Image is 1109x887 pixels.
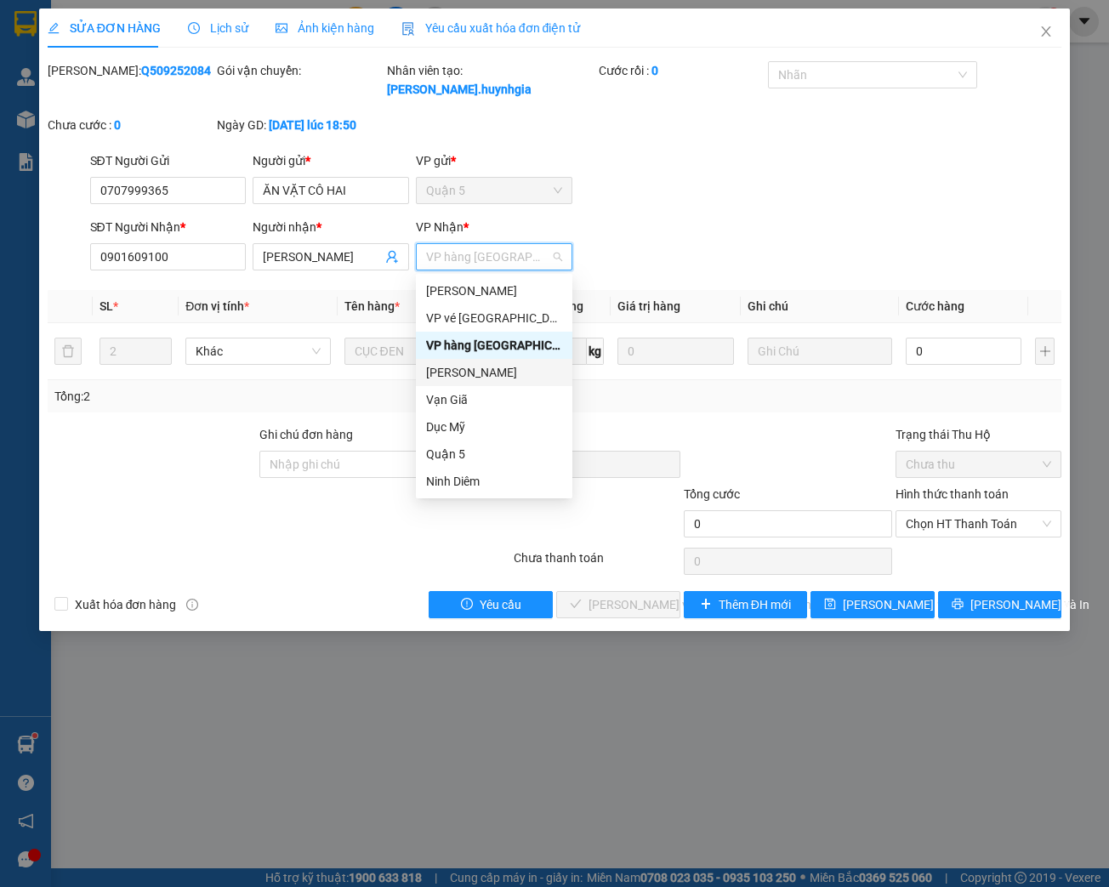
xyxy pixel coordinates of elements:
div: Dục Mỹ [416,413,572,441]
span: Ảnh kiện hàng [276,21,374,35]
div: SĐT Người Gửi [90,151,247,170]
span: Khác [196,338,320,364]
div: Vạn Giã [416,386,572,413]
div: [PERSON_NAME] [426,363,562,382]
button: check[PERSON_NAME] và [PERSON_NAME] hàng [556,591,680,618]
button: plus [1035,338,1055,365]
span: Cước hàng [906,299,964,313]
div: Ngày GD: [217,116,383,134]
span: user-add [385,250,399,264]
div: Người nhận [253,218,409,236]
span: edit [48,22,60,34]
div: Phạm Ngũ Lão [416,277,572,304]
span: Tên hàng [344,299,400,313]
span: plus [700,598,712,611]
input: 0 [617,338,733,365]
div: Chưa cước : [48,116,213,134]
span: Lịch sử [188,21,248,35]
span: Chọn HT Thanh Toán [906,511,1051,537]
div: Ninh Diêm [416,468,572,495]
span: Giá trị hàng [617,299,680,313]
button: exclamation-circleYêu cầu [429,591,553,618]
span: picture [276,22,287,34]
div: Ninh Diêm [426,472,562,491]
label: Hình thức thanh toán [896,487,1009,501]
span: SL [100,299,113,313]
span: Thêm ĐH mới [719,595,791,614]
span: info-circle [186,599,198,611]
span: clock-circle [188,22,200,34]
span: Yêu cầu [480,595,521,614]
div: VP gửi [416,151,572,170]
div: VP hàng [GEOGRAPHIC_DATA] [426,336,562,355]
b: 0 [651,64,658,77]
div: Trạng thái Thu Hộ [896,425,1061,444]
span: [PERSON_NAME] đổi [843,595,953,614]
label: Ghi chú đơn hàng [259,428,353,441]
div: Người gửi [253,151,409,170]
button: delete [54,338,82,365]
div: VP vé Nha Trang [416,304,572,332]
span: printer [952,598,964,611]
span: Tổng cước [684,487,740,501]
span: SỬA ĐƠN HÀNG [48,21,161,35]
div: Cước rồi : [599,61,765,80]
span: close [1039,25,1053,38]
button: plusThêm ĐH mới [684,591,808,618]
span: Xuất hóa đơn hàng [68,595,184,614]
span: VP hàng Nha Trang [426,244,562,270]
input: Ghi chú đơn hàng [259,451,468,478]
span: kg [587,338,604,365]
div: Quận 5 [426,445,562,463]
div: Vạn Giã [426,390,562,409]
div: Quận 5 [416,441,572,468]
div: Chưa thanh toán [512,549,681,578]
input: VD: Bàn, Ghế [344,338,489,365]
div: VP hàng Nha Trang [416,332,572,359]
span: Chưa thu [906,452,1051,477]
button: Close [1022,9,1070,56]
b: Q509252084 [141,64,211,77]
b: 0 [114,118,121,132]
div: [PERSON_NAME]: [48,61,213,80]
span: Đơn vị tính [185,299,249,313]
span: Yêu cầu xuất hóa đơn điện tử [401,21,581,35]
span: exclamation-circle [461,598,473,611]
div: Nhân viên tạo: [387,61,595,99]
span: Quận 5 [426,178,562,203]
div: Tổng: 2 [54,387,429,406]
div: Diên Khánh [416,359,572,386]
div: Dục Mỹ [426,418,562,436]
div: VP vé [GEOGRAPHIC_DATA] [426,309,562,327]
span: save [824,598,836,611]
input: Ghi Chú [748,338,892,365]
button: printer[PERSON_NAME] và In [938,591,1062,618]
b: [PERSON_NAME].huynhgia [387,82,532,96]
span: [PERSON_NAME] và In [970,595,1089,614]
div: Gói vận chuyển: [217,61,383,80]
div: SĐT Người Nhận [90,218,247,236]
b: [DATE] lúc 18:50 [269,118,356,132]
img: icon [401,22,415,36]
div: [PERSON_NAME] [426,281,562,300]
button: save[PERSON_NAME] đổi [810,591,935,618]
span: VP Nhận [416,220,464,234]
th: Ghi chú [741,290,899,323]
